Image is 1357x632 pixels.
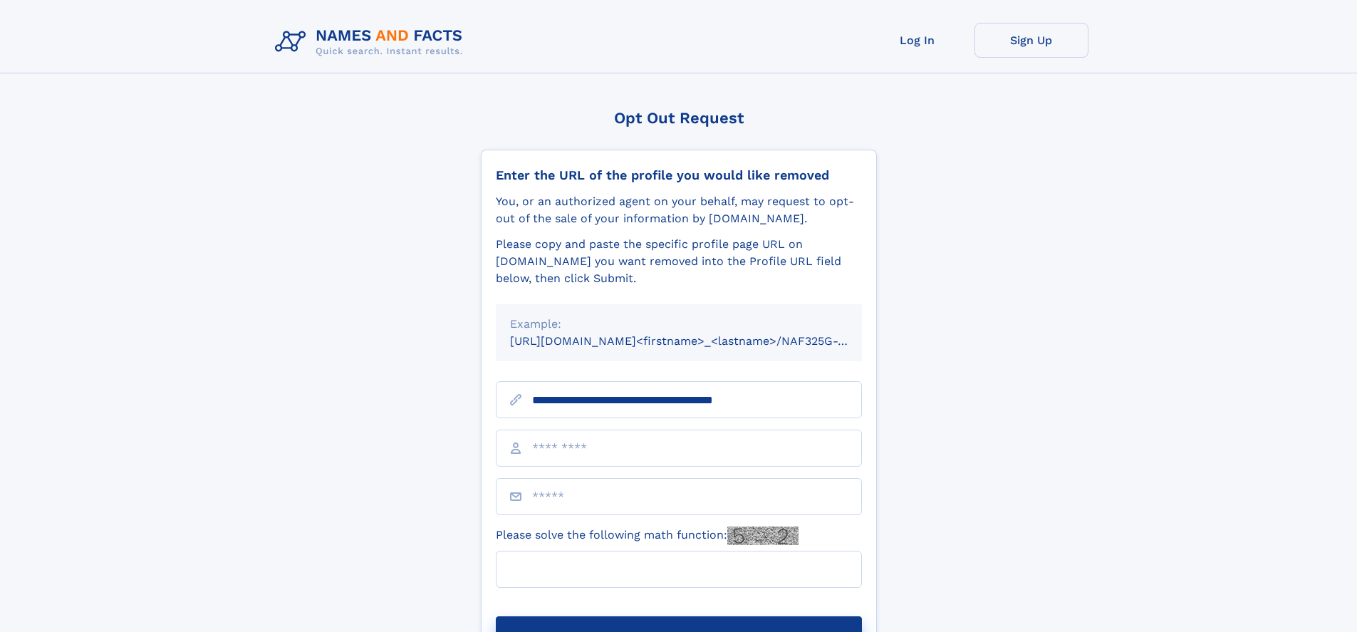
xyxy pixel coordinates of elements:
small: [URL][DOMAIN_NAME]<firstname>_<lastname>/NAF325G-xxxxxxxx [510,334,889,348]
label: Please solve the following math function: [496,527,799,545]
div: Example: [510,316,848,333]
a: Log In [861,23,974,58]
div: Please copy and paste the specific profile page URL on [DOMAIN_NAME] you want removed into the Pr... [496,236,862,287]
div: Enter the URL of the profile you would like removed [496,167,862,183]
div: You, or an authorized agent on your behalf, may request to opt-out of the sale of your informatio... [496,193,862,227]
img: Logo Names and Facts [269,23,474,61]
a: Sign Up [974,23,1088,58]
div: Opt Out Request [481,109,877,127]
